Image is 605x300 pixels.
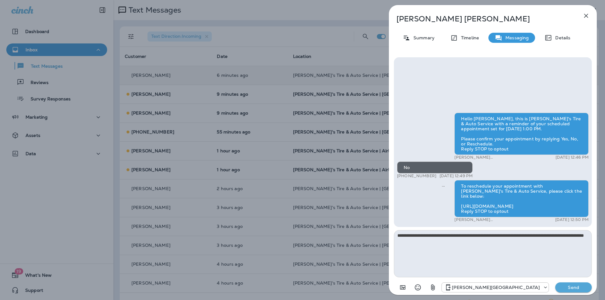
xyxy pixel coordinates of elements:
[454,217,535,222] p: [PERSON_NAME][GEOGRAPHIC_DATA]
[396,14,568,23] p: [PERSON_NAME] [PERSON_NAME]
[555,282,592,292] button: Send
[502,35,529,40] p: Messaging
[556,155,589,160] p: [DATE] 12:46 PM
[454,155,535,160] p: [PERSON_NAME][GEOGRAPHIC_DATA]
[442,284,549,291] div: +1 (225) 283-1365
[412,281,424,294] button: Select an emoji
[555,217,589,222] p: [DATE] 12:50 PM
[442,183,445,189] span: Sent
[560,285,587,290] p: Send
[454,113,589,155] div: Hello [PERSON_NAME], this is [PERSON_NAME]'s Tire & Auto Service with a reminder of your schedule...
[397,161,473,173] div: No
[397,173,436,178] p: [PHONE_NUMBER]
[458,35,479,40] p: Timeline
[440,173,473,178] p: [DATE] 12:49 PM
[396,281,409,294] button: Add in a premade template
[454,180,589,217] div: To reschedule your appointment with [PERSON_NAME]'s Tire & Auto Service, please click the link be...
[452,285,540,290] p: [PERSON_NAME][GEOGRAPHIC_DATA]
[410,35,435,40] p: Summary
[552,35,570,40] p: Details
